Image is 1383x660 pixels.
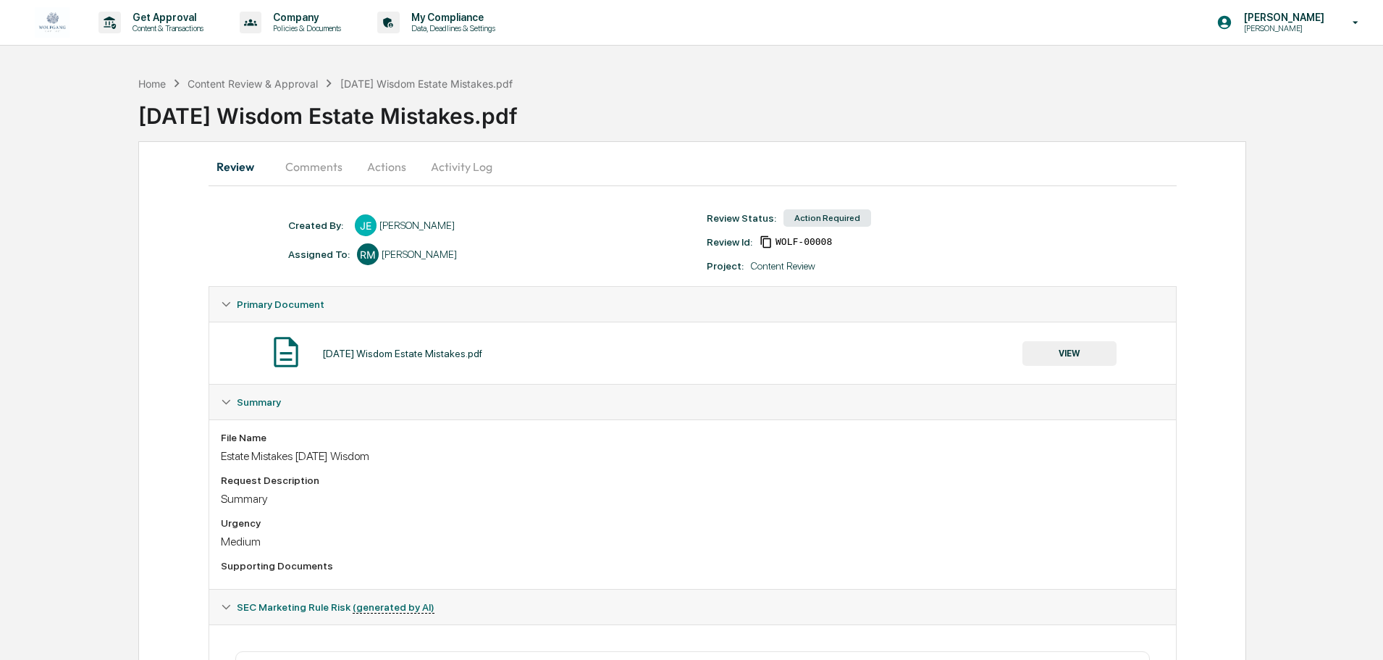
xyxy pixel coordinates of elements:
[322,348,482,359] div: [DATE] Wisdom Estate Mistakes.pdf
[221,535,1164,548] div: Medium
[1232,23,1332,33] p: [PERSON_NAME]
[221,432,1164,443] div: File Name
[221,517,1164,529] div: Urgency
[188,78,318,90] div: Content Review & Approval
[209,287,1176,322] div: Primary Document
[209,385,1176,419] div: Summary
[382,248,457,260] div: [PERSON_NAME]
[288,220,348,231] div: Created By: ‎ ‎
[357,243,379,265] div: RM
[707,212,776,224] div: Review Status:
[355,214,377,236] div: JE
[221,475,1164,486] div: Request Description
[340,78,513,90] div: [DATE] Wisdom Estate Mistakes.pdf
[288,248,350,260] div: Assigned To:
[237,396,281,408] span: Summary
[1232,12,1332,23] p: [PERSON_NAME]
[268,334,304,370] img: Document Icon
[209,149,1177,184] div: secondary tabs example
[237,298,324,310] span: Primary Document
[237,601,434,613] span: SEC Marketing Rule Risk
[261,12,348,23] p: Company
[1022,341,1117,366] button: VIEW
[209,149,274,184] button: Review
[261,23,348,33] p: Policies & Documents
[209,590,1176,625] div: SEC Marketing Rule Risk (generated by AI)
[1337,612,1376,651] iframe: Open customer support
[121,12,211,23] p: Get Approval
[353,601,434,614] u: (generated by AI)
[707,236,752,248] div: Review Id:
[419,149,504,184] button: Activity Log
[783,209,871,227] div: Action Required
[400,12,503,23] p: My Compliance
[775,236,832,248] span: 5a09cc44-1ec3-4ed8-9904-b1fd37f7093c
[209,322,1176,384] div: Primary Document
[379,220,455,231] div: [PERSON_NAME]
[221,492,1164,506] div: Summary
[751,260,815,272] div: Content Review
[138,91,1383,129] div: [DATE] Wisdom Estate Mistakes.pdf
[35,7,70,38] img: logo
[354,149,419,184] button: Actions
[400,23,503,33] p: Data, Deadlines & Settings
[209,419,1176,589] div: Summary
[707,260,744,272] div: Project:
[138,78,166,90] div: Home
[221,560,1164,572] div: Supporting Documents
[274,149,354,184] button: Comments
[221,449,1164,463] div: Estate Mistakes [DATE] Wisdom
[121,23,211,33] p: Content & Transactions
